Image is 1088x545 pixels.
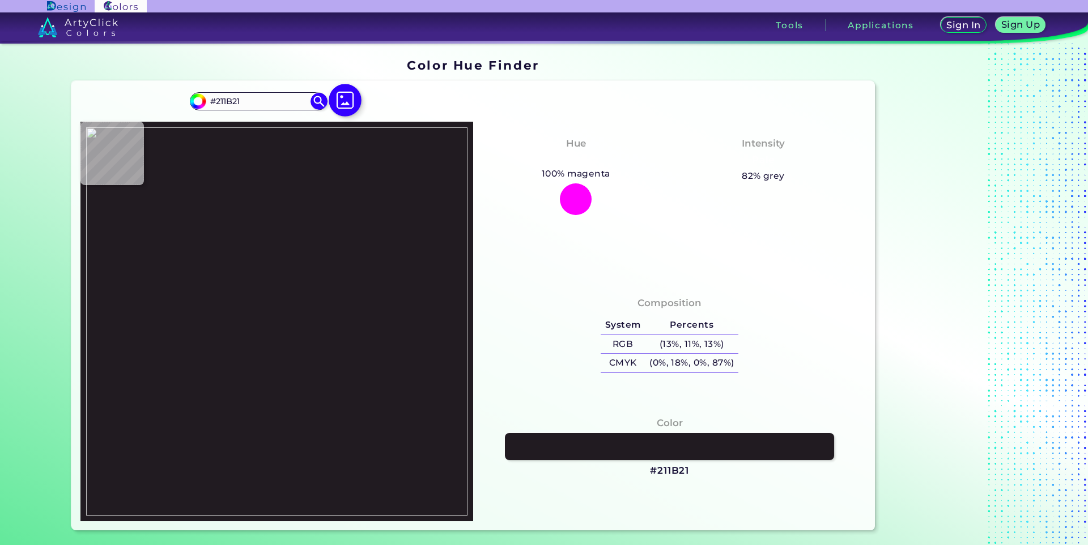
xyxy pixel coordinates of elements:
h5: Percents [645,316,738,334]
h5: (13%, 11%, 13%) [645,335,738,354]
img: logo_artyclick_colors_white.svg [38,17,118,37]
h3: Pale [747,153,779,167]
h4: Color [657,415,683,431]
h3: #211B21 [650,464,689,478]
h4: Composition [637,295,702,311]
img: ArtyClick Design logo [47,1,85,12]
h3: Applications [848,21,914,29]
h4: Intensity [742,135,785,152]
img: icon search [311,93,328,110]
h1: Color Hue Finder [407,57,539,74]
h4: Hue [566,135,586,152]
h3: Magenta [547,153,604,167]
input: type color.. [206,93,311,109]
h5: System [601,316,645,334]
h5: 100% magenta [537,166,614,181]
h5: 82% grey [742,169,785,183]
h5: (0%, 18%, 0%, 87%) [645,354,738,372]
a: Sign Up [998,18,1043,32]
img: icon picture [329,84,362,117]
h5: Sign In [948,21,979,29]
iframe: Advertisement [879,54,1021,535]
h3: Tools [776,21,804,29]
h5: RGB [601,335,645,354]
h5: Sign Up [1003,20,1038,29]
img: 26a21355-4d30-4739-a44c-c901c31f0cc4 [86,127,467,516]
a: Sign In [942,18,984,32]
h5: CMYK [601,354,645,372]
